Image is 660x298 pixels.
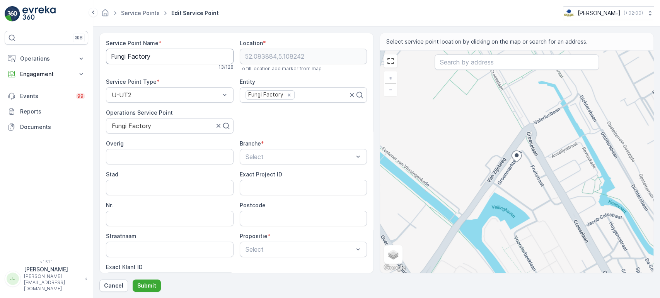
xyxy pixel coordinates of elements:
[7,273,19,285] div: JJ
[20,92,71,100] p: Events
[5,266,88,292] button: JJ[PERSON_NAME][PERSON_NAME][EMAIL_ADDRESS][DOMAIN_NAME]
[20,55,73,63] p: Operations
[106,40,159,46] label: Service Point Name
[106,109,173,116] label: Operations Service Point
[5,6,20,22] img: logo
[5,88,88,104] a: Events99
[5,66,88,82] button: Engagement
[385,246,402,263] a: Layers
[20,108,85,115] p: Reports
[75,35,83,41] p: ⌘B
[133,279,161,292] button: Submit
[218,64,234,70] p: 13 / 128
[386,38,588,46] span: Select service point location by clicking on the map or search for an address.
[240,233,268,239] label: Propositie
[240,171,282,178] label: Exact Project ID
[385,55,396,67] a: View Fullscreen
[240,40,263,46] label: Location
[24,273,81,292] p: [PERSON_NAME][EMAIL_ADDRESS][DOMAIN_NAME]
[389,74,392,81] span: +
[104,282,123,290] p: Cancel
[22,6,56,22] img: logo_light-DOdMpM7g.png
[5,119,88,135] a: Documents
[106,233,136,239] label: Straatnaam
[240,140,261,147] label: Branche
[106,140,124,147] label: Overig
[106,202,113,208] label: Nr.
[99,279,128,292] button: Cancel
[246,245,354,254] p: Select
[382,263,408,273] img: Google
[137,282,156,290] p: Submit
[563,6,654,20] button: [PERSON_NAME](+02:00)
[563,9,575,17] img: basis-logo_rgb2x.png
[240,202,266,208] label: Postcode
[389,86,393,93] span: −
[106,264,143,270] label: Exact Klant ID
[77,93,84,99] p: 99
[24,266,81,273] p: [PERSON_NAME]
[382,263,408,273] a: Open this area in Google Maps (opens a new window)
[578,9,621,17] p: [PERSON_NAME]
[285,91,293,98] div: Remove Fungi Factory
[5,51,88,66] button: Operations
[106,78,157,85] label: Service Point Type
[435,54,599,70] input: Search by address
[385,84,396,95] a: Zoom Out
[101,12,109,18] a: Homepage
[624,10,643,16] p: ( +02:00 )
[106,171,118,178] label: Stad
[385,72,396,84] a: Zoom In
[240,66,322,72] span: To fill location add marker from map
[170,9,220,17] span: Edit Service Point
[20,70,73,78] p: Engagement
[240,78,255,85] label: Entity
[20,123,85,131] p: Documents
[5,259,88,264] span: v 1.51.1
[121,10,160,16] a: Service Points
[246,152,354,161] p: Select
[5,104,88,119] a: Reports
[246,91,285,99] div: Fungi Factory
